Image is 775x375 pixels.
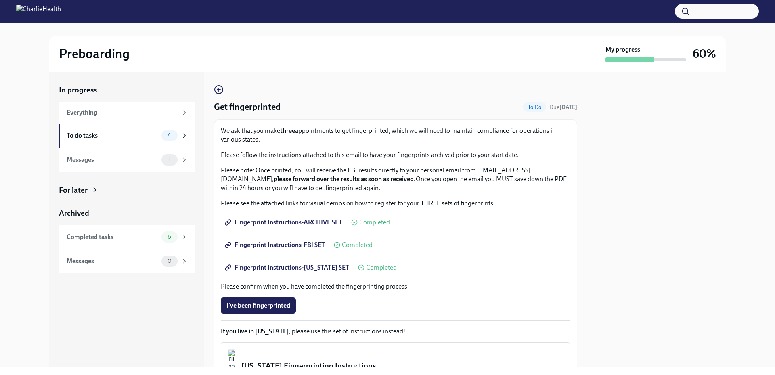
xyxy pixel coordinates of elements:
[67,257,158,266] div: Messages
[59,85,195,95] a: In progress
[59,46,130,62] h2: Preboarding
[559,104,577,111] strong: [DATE]
[214,101,281,113] h4: Get fingerprinted
[221,327,289,335] strong: If you live in [US_STATE]
[67,233,158,241] div: Completed tasks
[163,132,176,138] span: 4
[342,242,373,248] span: Completed
[693,46,716,61] h3: 60%
[221,166,570,193] p: Please note: Once printed, You will receive the FBI results directly to your personal email from ...
[274,175,416,183] strong: please forward over the results as soon as received.
[221,327,570,336] p: , please use this set of instructions instead!
[280,127,295,134] strong: three
[16,5,61,18] img: CharlieHealth
[226,218,342,226] span: Fingerprint Instructions-ARCHIVE SET
[226,241,325,249] span: Fingerprint Instructions-FBI SET
[221,237,331,253] a: Fingerprint Instructions-FBI SET
[221,126,570,144] p: We ask that you make appointments to get fingerprinted, which we will need to maintain compliance...
[59,102,195,124] a: Everything
[59,124,195,148] a: To do tasks4
[241,360,563,371] div: [US_STATE] Fingerprinting Instructions
[59,185,88,195] div: For later
[226,302,290,310] span: I've been fingerprinted
[59,208,195,218] a: Archived
[221,297,296,314] button: I've been fingerprinted
[605,45,640,54] strong: My progress
[59,185,195,195] a: For later
[366,264,397,271] span: Completed
[67,108,178,117] div: Everything
[59,249,195,273] a: Messages0
[67,131,158,140] div: To do tasks
[549,104,577,111] span: Due
[221,282,570,291] p: Please confirm when you have completed the fingerprinting process
[67,155,158,164] div: Messages
[163,234,176,240] span: 6
[359,219,390,226] span: Completed
[221,151,570,159] p: Please follow the instructions attached to this email to have your fingerprints archived prior to...
[163,157,176,163] span: 1
[163,258,176,264] span: 0
[59,148,195,172] a: Messages1
[221,199,570,208] p: Please see the attached links for visual demos on how to register for your THREE sets of fingerpr...
[523,104,546,110] span: To Do
[59,225,195,249] a: Completed tasks6
[549,103,577,111] span: August 20th, 2025 08:00
[221,260,355,276] a: Fingerprint Instructions-[US_STATE] SET
[226,264,349,272] span: Fingerprint Instructions-[US_STATE] SET
[221,214,348,230] a: Fingerprint Instructions-ARCHIVE SET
